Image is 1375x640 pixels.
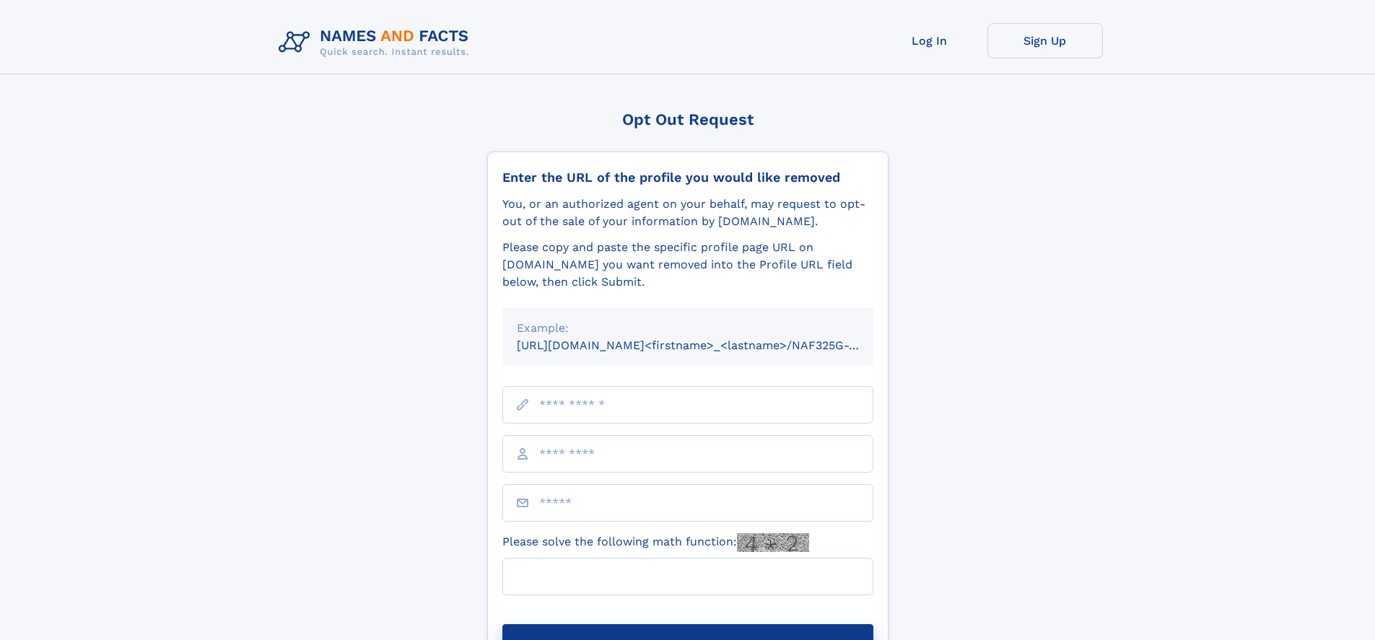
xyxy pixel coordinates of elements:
[502,533,809,552] label: Please solve the following math function:
[502,196,873,230] div: You, or an authorized agent on your behalf, may request to opt-out of the sale of your informatio...
[517,320,859,337] div: Example:
[502,239,873,291] div: Please copy and paste the specific profile page URL on [DOMAIN_NAME] you want removed into the Pr...
[872,23,987,58] a: Log In
[987,23,1103,58] a: Sign Up
[487,110,889,128] div: Opt Out Request
[517,338,901,352] small: [URL][DOMAIN_NAME]<firstname>_<lastname>/NAF325G-xxxxxxxx
[273,23,481,62] img: Logo Names and Facts
[502,170,873,185] div: Enter the URL of the profile you would like removed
